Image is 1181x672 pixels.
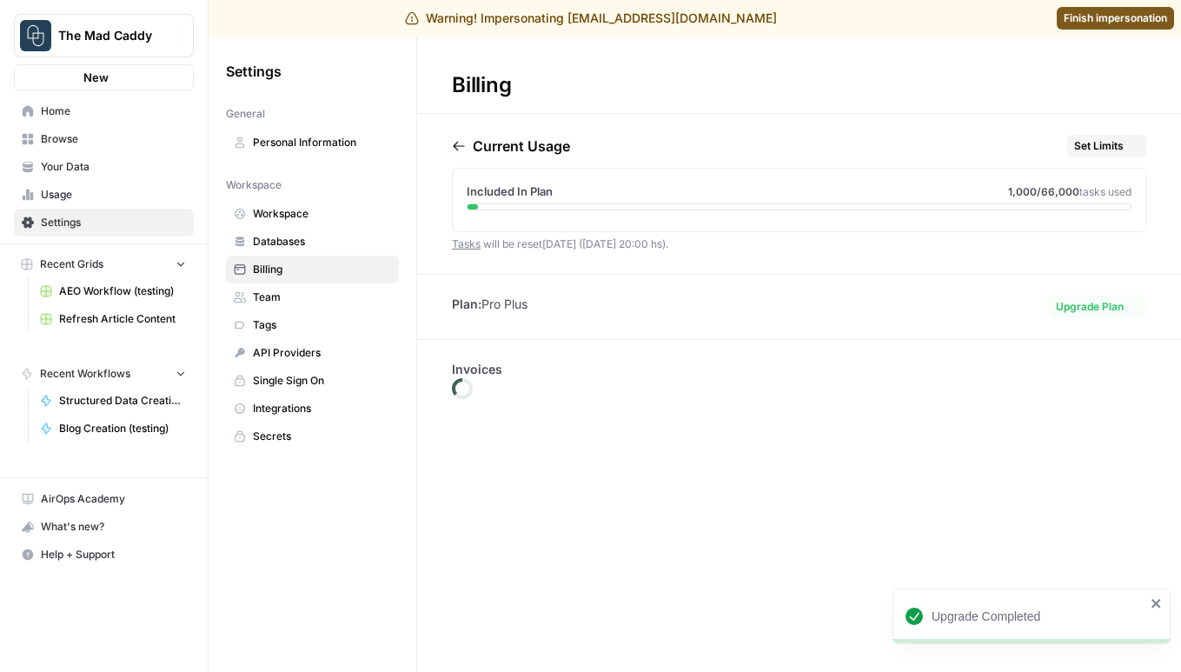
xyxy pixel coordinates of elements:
span: Usage [41,187,186,203]
span: Recent Grids [40,256,103,272]
span: Tags [253,317,391,333]
img: The Mad Caddy Logo [20,20,51,51]
span: New [83,69,109,86]
button: What's new? [14,513,194,541]
span: Finish impersonation [1064,10,1167,26]
span: Help + Support [41,547,186,562]
button: Set Limits [1067,135,1146,157]
button: Upgrade Plan [1049,296,1146,318]
span: Included In Plan [467,183,553,200]
span: Structured Data Creation by Page (testing) [59,393,186,409]
div: Upgrade Completed [932,608,1145,625]
span: Your Data [41,159,186,175]
span: Settings [226,61,282,82]
a: AirOps Academy [14,485,194,513]
span: Browse [41,131,186,147]
button: Help + Support [14,541,194,569]
span: Integrations [253,401,391,416]
a: Tags [226,311,399,339]
a: Team [226,283,399,311]
span: The Mad Caddy [58,27,163,44]
a: Structured Data Creation by Page (testing) [32,387,194,415]
a: Finish impersonation [1057,7,1174,30]
span: General [226,106,265,122]
span: AirOps Academy [41,491,186,507]
a: Billing [226,256,399,283]
a: API Providers [226,339,399,367]
a: Integrations [226,395,399,422]
span: Blog Creation (testing) [59,421,186,436]
div: Warning! Impersonating [EMAIL_ADDRESS][DOMAIN_NAME] [405,10,777,27]
span: Recent Workflows [40,366,130,382]
button: Workspace: The Mad Caddy [14,14,194,57]
span: tasks used [1079,185,1131,198]
button: New [14,64,194,90]
span: 1,000 /66,000 [1008,185,1079,198]
span: Single Sign On [253,373,391,389]
span: Workspace [253,206,391,222]
a: Databases [226,228,399,256]
span: Secrets [253,429,391,444]
span: will be reset [DATE] ([DATE] 20:00 hs) . [452,237,668,250]
span: Refresh Article Content [59,311,186,327]
span: Billing [253,262,391,277]
a: Settings [14,209,194,236]
a: Home [14,97,194,125]
a: Refresh Article Content [32,305,194,333]
a: Single Sign On [226,367,399,395]
div: Billing [417,71,546,99]
span: AEO Workflow (testing) [59,283,186,299]
span: Personal Information [253,135,391,150]
a: Your Data [14,153,194,181]
a: Workspace [226,200,399,228]
a: Personal Information [226,129,399,156]
span: Databases [253,234,391,250]
span: Team [253,289,391,305]
span: API Providers [253,345,391,361]
button: close [1151,596,1163,610]
span: Settings [41,215,186,230]
div: What's new? [15,514,193,540]
p: Current Usage [473,136,570,156]
a: AEO Workflow (testing) [32,277,194,305]
a: Usage [14,181,194,209]
span: Workspace [226,177,282,193]
span: Home [41,103,186,119]
a: Blog Creation (testing) [32,415,194,442]
p: Invoices [452,361,1146,378]
span: Plan: [452,296,481,311]
span: Set Limits [1074,138,1124,154]
a: Browse [14,125,194,153]
button: Recent Workflows [14,361,194,387]
button: Recent Grids [14,251,194,277]
li: Pro Plus [452,296,527,313]
span: Upgrade Plan [1056,299,1124,315]
a: Secrets [226,422,399,450]
a: Tasks [452,237,481,250]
